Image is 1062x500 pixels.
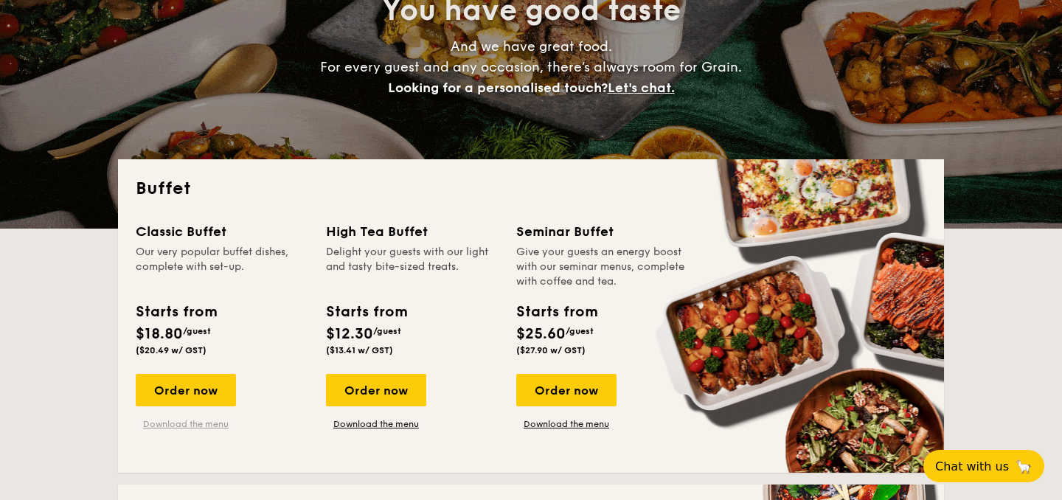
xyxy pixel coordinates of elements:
[935,459,1009,473] span: Chat with us
[183,326,211,336] span: /guest
[516,325,566,343] span: $25.60
[320,38,742,96] span: And we have great food. For every guest and any occasion, there’s always room for Grain.
[516,418,617,430] a: Download the menu
[516,221,689,242] div: Seminar Buffet
[1015,458,1032,475] span: 🦙
[566,326,594,336] span: /guest
[136,221,308,242] div: Classic Buffet
[516,374,617,406] div: Order now
[326,374,426,406] div: Order now
[136,345,206,355] span: ($20.49 w/ GST)
[516,345,586,355] span: ($27.90 w/ GST)
[326,418,426,430] a: Download the menu
[388,80,608,96] span: Looking for a personalised touch?
[136,177,926,201] h2: Buffet
[326,245,499,289] div: Delight your guests with our light and tasty bite-sized treats.
[923,450,1044,482] button: Chat with us🦙
[136,418,236,430] a: Download the menu
[136,245,308,289] div: Our very popular buffet dishes, complete with set-up.
[136,301,216,323] div: Starts from
[136,325,183,343] span: $18.80
[326,301,406,323] div: Starts from
[136,374,236,406] div: Order now
[516,245,689,289] div: Give your guests an energy boost with our seminar menus, complete with coffee and tea.
[373,326,401,336] span: /guest
[326,325,373,343] span: $12.30
[326,221,499,242] div: High Tea Buffet
[516,301,597,323] div: Starts from
[608,80,675,96] span: Let's chat.
[326,345,393,355] span: ($13.41 w/ GST)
